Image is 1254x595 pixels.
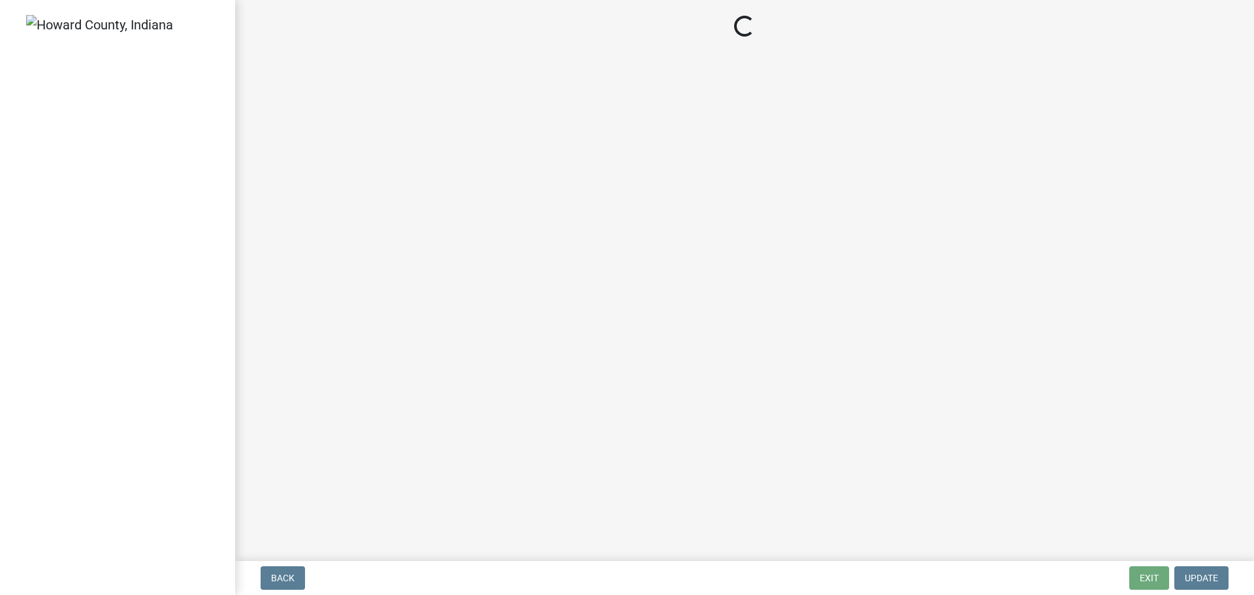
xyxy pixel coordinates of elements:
[261,566,305,590] button: Back
[1174,566,1229,590] button: Update
[271,573,295,583] span: Back
[1185,573,1218,583] span: Update
[26,15,173,35] img: Howard County, Indiana
[1129,566,1169,590] button: Exit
